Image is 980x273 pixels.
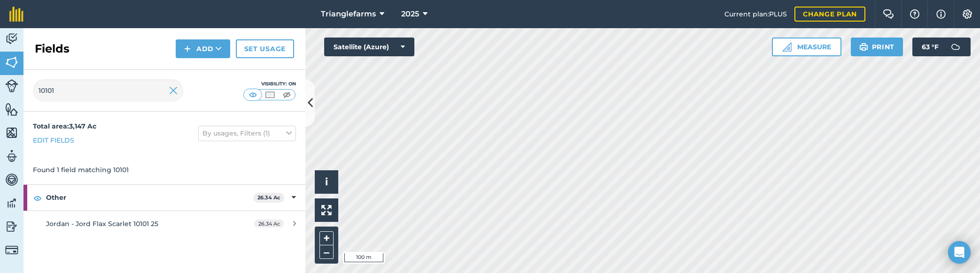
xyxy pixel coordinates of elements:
[264,90,276,99] img: svg+xml;base64,PHN2ZyB4bWxucz0iaHR0cDovL3d3dy53My5vcmcvMjAwMC9zdmciIHdpZHRoPSI1MCIgaGVpZ2h0PSI0MC...
[909,9,920,19] img: A question mark icon
[724,9,787,19] span: Current plan : PLUS
[936,8,946,20] img: svg+xml;base64,PHN2ZyB4bWxucz0iaHR0cDovL3d3dy53My5vcmcvMjAwMC9zdmciIHdpZHRoPSIxNyIgaGVpZ2h0PSIxNy...
[5,55,18,69] img: svg+xml;base64,PHN2ZyB4bWxucz0iaHR0cDovL3d3dy53My5vcmcvMjAwMC9zdmciIHdpZHRoPSI1NiIgaGVpZ2h0PSI2MC...
[247,90,259,99] img: svg+xml;base64,PHN2ZyB4bWxucz0iaHR0cDovL3d3dy53My5vcmcvMjAwMC9zdmciIHdpZHRoPSI1MCIgaGVpZ2h0PSI0MC...
[922,38,939,56] span: 63 ° F
[5,32,18,46] img: svg+xml;base64,PD94bWwgdmVyc2lvbj0iMS4wIiBlbmNvZGluZz0idXRmLTgiPz4KPCEtLSBHZW5lcmF0b3I6IEFkb2JlIE...
[236,39,294,58] a: Set usage
[5,126,18,140] img: svg+xml;base64,PHN2ZyB4bWxucz0iaHR0cDovL3d3dy53My5vcmcvMjAwMC9zdmciIHdpZHRoPSI1NiIgaGVpZ2h0PSI2MC...
[859,41,868,53] img: svg+xml;base64,PHN2ZyB4bWxucz0iaHR0cDovL3d3dy53My5vcmcvMjAwMC9zdmciIHdpZHRoPSIxOSIgaGVpZ2h0PSIyNC...
[281,90,293,99] img: svg+xml;base64,PHN2ZyB4bWxucz0iaHR0cDovL3d3dy53My5vcmcvMjAwMC9zdmciIHdpZHRoPSI1MCIgaGVpZ2h0PSI0MC...
[319,245,334,259] button: –
[23,155,305,184] div: Found 1 field matching 10101
[46,185,253,210] strong: Other
[772,38,841,56] button: Measure
[883,9,894,19] img: Two speech bubbles overlapping with the left bubble in the forefront
[5,102,18,116] img: svg+xml;base64,PHN2ZyB4bWxucz0iaHR0cDovL3d3dy53My5vcmcvMjAwMC9zdmciIHdpZHRoPSI1NiIgaGVpZ2h0PSI2MC...
[46,220,158,228] span: Jordan - Jord Flax Scarlet 10101 25
[184,43,191,54] img: svg+xml;base64,PHN2ZyB4bWxucz0iaHR0cDovL3d3dy53My5vcmcvMjAwMC9zdmciIHdpZHRoPSIxNCIgaGVpZ2h0PSIyNC...
[962,9,973,19] img: A cog icon
[325,176,328,188] span: i
[315,170,338,194] button: i
[948,241,971,264] div: Open Intercom Messenger
[5,173,18,187] img: svg+xml;base64,PD94bWwgdmVyc2lvbj0iMS4wIiBlbmNvZGluZz0idXRmLTgiPz4KPCEtLSBHZW5lcmF0b3I6IEFkb2JlIE...
[9,7,23,22] img: fieldmargin Logo
[254,220,284,227] span: 26.34 Ac
[33,122,96,130] strong: Total area : 3,147 Ac
[257,194,280,201] strong: 26.34 Ac
[319,231,334,245] button: +
[198,126,296,141] button: By usages, Filters (1)
[176,39,230,58] button: Add
[321,205,332,215] img: Four arrows, one pointing top left, one top right, one bottom right and the last bottom left
[321,8,376,20] span: Trianglefarms
[794,7,865,22] a: Change plan
[33,192,42,204] img: svg+xml;base64,PHN2ZyB4bWxucz0iaHR0cDovL3d3dy53My5vcmcvMjAwMC9zdmciIHdpZHRoPSIxOCIgaGVpZ2h0PSIyNC...
[912,38,971,56] button: 63 °F
[946,38,965,56] img: svg+xml;base64,PD94bWwgdmVyc2lvbj0iMS4wIiBlbmNvZGluZz0idXRmLTgiPz4KPCEtLSBHZW5lcmF0b3I6IEFkb2JlIE...
[243,80,296,88] div: Visibility: On
[23,211,305,236] a: Jordan - Jord Flax Scarlet 10101 2526.34 Ac
[33,79,183,102] input: Search
[169,85,178,96] img: svg+xml;base64,PHN2ZyB4bWxucz0iaHR0cDovL3d3dy53My5vcmcvMjAwMC9zdmciIHdpZHRoPSIyMiIgaGVpZ2h0PSIzMC...
[324,38,414,56] button: Satellite (Azure)
[5,196,18,210] img: svg+xml;base64,PD94bWwgdmVyc2lvbj0iMS4wIiBlbmNvZGluZz0idXRmLTgiPz4KPCEtLSBHZW5lcmF0b3I6IEFkb2JlIE...
[851,38,903,56] button: Print
[5,243,18,257] img: svg+xml;base64,PD94bWwgdmVyc2lvbj0iMS4wIiBlbmNvZGluZz0idXRmLTgiPz4KPCEtLSBHZW5lcmF0b3I6IEFkb2JlIE...
[782,42,792,52] img: Ruler icon
[5,149,18,163] img: svg+xml;base64,PD94bWwgdmVyc2lvbj0iMS4wIiBlbmNvZGluZz0idXRmLTgiPz4KPCEtLSBHZW5lcmF0b3I6IEFkb2JlIE...
[401,8,419,20] span: 2025
[5,79,18,92] img: svg+xml;base64,PD94bWwgdmVyc2lvbj0iMS4wIiBlbmNvZGluZz0idXRmLTgiPz4KPCEtLSBHZW5lcmF0b3I6IEFkb2JlIE...
[33,135,74,145] a: Edit fields
[35,41,70,56] h2: Fields
[5,220,18,234] img: svg+xml;base64,PD94bWwgdmVyc2lvbj0iMS4wIiBlbmNvZGluZz0idXRmLTgiPz4KPCEtLSBHZW5lcmF0b3I6IEFkb2JlIE...
[23,185,305,210] div: Other26.34 Ac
